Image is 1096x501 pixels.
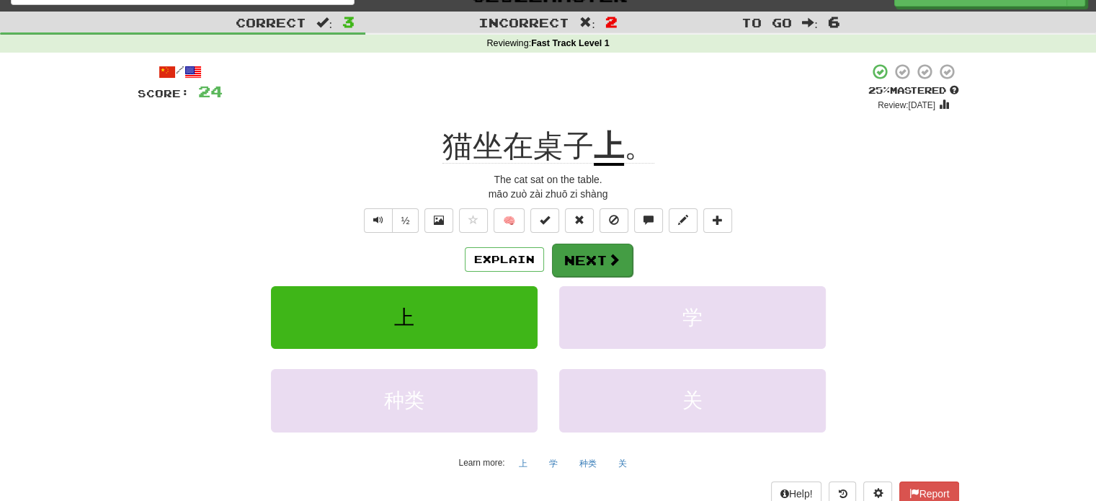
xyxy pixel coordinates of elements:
[669,208,698,233] button: Edit sentence (alt+d)
[494,208,525,233] button: 🧠
[459,208,488,233] button: Favorite sentence (alt+f)
[682,306,703,329] span: 学
[552,244,633,277] button: Next
[442,129,594,164] span: 猫坐在桌子
[741,15,792,30] span: To go
[364,208,393,233] button: Play sentence audio (ctl+space)
[868,84,959,97] div: Mastered
[138,172,959,187] div: The cat sat on the table.
[138,187,959,201] div: māo zuò zài zhuō zi shàng
[531,38,610,48] strong: Fast Track Level 1
[236,15,306,30] span: Correct
[316,17,332,29] span: :
[198,82,223,100] span: 24
[579,17,595,29] span: :
[559,369,826,432] button: 关
[559,286,826,349] button: 学
[478,15,569,30] span: Incorrect
[465,247,544,272] button: Explain
[138,87,190,99] span: Score:
[605,13,618,30] span: 2
[634,208,663,233] button: Discuss sentence (alt+u)
[394,306,414,329] span: 上
[138,63,223,81] div: /
[802,17,818,29] span: :
[878,100,935,110] small: Review: [DATE]
[624,129,654,164] span: 。
[511,453,535,474] button: 上
[828,13,840,30] span: 6
[271,286,538,349] button: 上
[271,369,538,432] button: 种类
[600,208,628,233] button: Ignore sentence (alt+i)
[594,129,624,166] u: 上
[342,13,355,30] span: 3
[530,208,559,233] button: Set this sentence to 100% Mastered (alt+m)
[682,389,703,412] span: 关
[458,458,504,468] small: Learn more:
[703,208,732,233] button: Add to collection (alt+a)
[571,453,605,474] button: 种类
[384,389,424,412] span: 种类
[565,208,594,233] button: Reset to 0% Mastered (alt+r)
[361,208,419,233] div: Text-to-speech controls
[424,208,453,233] button: Show image (alt+x)
[392,208,419,233] button: ½
[868,84,890,96] span: 25 %
[610,453,635,474] button: 关
[541,453,566,474] button: 学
